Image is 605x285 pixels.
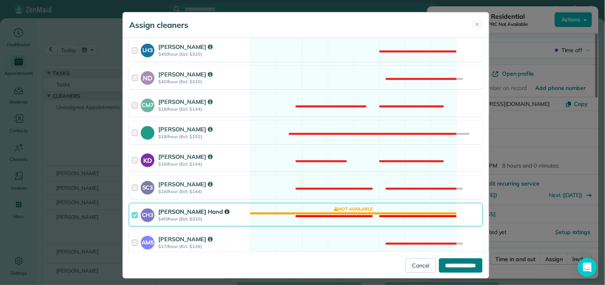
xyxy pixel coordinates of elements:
[158,79,248,84] strong: $40/hour (Est: $320)
[406,258,436,273] a: Cancel
[475,21,480,29] span: ✕
[158,189,248,194] strong: $18/hour (Est: $144)
[158,153,213,160] strong: [PERSON_NAME]
[141,236,154,247] strong: AM5
[158,216,248,222] strong: $40/hour (Est: $320)
[158,43,213,51] strong: [PERSON_NAME]
[158,235,213,243] strong: [PERSON_NAME]
[158,161,248,167] strong: $18/hour (Est: $144)
[141,44,154,55] strong: LH3
[141,99,154,109] strong: CM7
[129,20,188,31] h5: Assign cleaners
[158,98,213,105] strong: [PERSON_NAME]
[141,181,154,192] strong: SC3
[158,244,248,249] strong: $17/hour (Est: $136)
[141,209,154,219] strong: CH3
[141,71,154,83] strong: ND
[158,51,248,57] strong: $40/hour (Est: $320)
[158,106,248,112] strong: $18/hour (Est: $144)
[141,154,154,165] strong: KD
[158,125,213,133] strong: [PERSON_NAME]
[158,134,248,139] strong: $19/hour (Est: $152)
[158,70,213,78] strong: [PERSON_NAME]
[158,180,213,188] strong: [PERSON_NAME]
[158,208,229,215] strong: [PERSON_NAME] Hand
[578,258,597,277] div: Open Intercom Messenger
